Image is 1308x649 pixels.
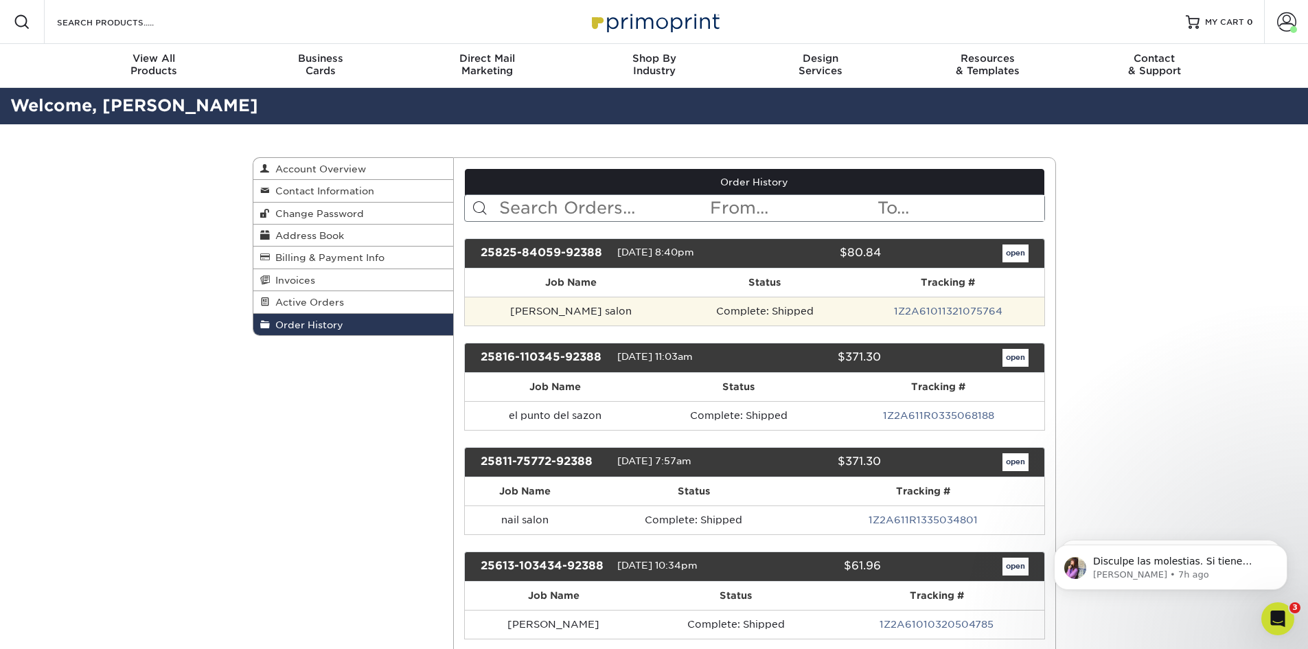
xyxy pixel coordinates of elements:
span: Resources [904,52,1071,65]
td: el punto del sazon [465,401,645,430]
div: 25816-110345-92388 [470,349,617,367]
span: 3 [1289,602,1300,613]
a: Order History [465,169,1044,195]
span: Contact [1071,52,1238,65]
input: SEARCH PRODUCTS..... [56,14,190,30]
td: [PERSON_NAME] [465,610,643,639]
th: Status [585,477,803,505]
div: $371.30 [744,453,891,471]
div: $61.96 [744,558,891,576]
td: Complete: Shipped [643,610,829,639]
th: Tracking # [803,477,1044,505]
span: Active Orders [270,297,344,308]
span: Design [737,52,904,65]
iframe: Google Customer Reviews [3,607,117,644]
th: Tracking # [852,269,1044,297]
a: open [1002,558,1029,576]
div: $80.84 [744,244,891,262]
input: Search Orders... [498,195,709,221]
th: Tracking # [829,582,1044,610]
span: Business [237,52,404,65]
div: Marketing [404,52,571,77]
span: [DATE] 10:34pm [617,560,698,571]
span: View All [71,52,238,65]
input: To... [876,195,1044,221]
td: Complete: Shipped [677,297,851,326]
td: [PERSON_NAME] salon [465,297,677,326]
th: Tracking # [833,373,1044,401]
div: Industry [571,52,737,77]
span: Account Overview [270,163,366,174]
a: Change Password [253,203,454,225]
div: 25613-103434-92388 [470,558,617,576]
img: Primoprint [586,7,723,36]
a: Contact& Support [1071,44,1238,88]
a: open [1002,453,1029,471]
span: Address Book [270,230,344,241]
th: Status [643,582,829,610]
span: [DATE] 7:57am [617,455,691,466]
a: open [1002,244,1029,262]
a: 1Z2A611R1335034801 [869,514,978,525]
a: BusinessCards [237,44,404,88]
div: Cards [237,52,404,77]
th: Job Name [465,582,643,610]
span: Billing & Payment Info [270,252,385,263]
a: Invoices [253,269,454,291]
a: open [1002,349,1029,367]
span: Invoices [270,275,315,286]
span: [DATE] 8:40pm [617,247,694,258]
span: Shop By [571,52,737,65]
th: Job Name [465,477,585,505]
a: Billing & Payment Info [253,247,454,269]
div: & Support [1071,52,1238,77]
a: Contact Information [253,180,454,202]
td: nail salon [465,505,585,534]
a: DesignServices [737,44,904,88]
a: View AllProducts [71,44,238,88]
span: Change Password [270,208,364,219]
span: Direct Mail [404,52,571,65]
iframe: Intercom live chat [1261,602,1294,635]
a: Order History [253,314,454,335]
a: Address Book [253,225,454,247]
td: Complete: Shipped [585,505,803,534]
div: $371.30 [744,349,891,367]
th: Job Name [465,373,645,401]
a: Active Orders [253,291,454,313]
span: Order History [270,319,343,330]
span: 0 [1247,17,1253,27]
a: Shop ByIndustry [571,44,737,88]
a: Direct MailMarketing [404,44,571,88]
span: [DATE] 11:03am [617,351,693,362]
span: Contact Information [270,185,374,196]
div: 25811-75772-92388 [470,453,617,471]
div: & Templates [904,52,1071,77]
a: 1Z2A611R0335068188 [883,410,994,421]
a: Account Overview [253,158,454,180]
div: Services [737,52,904,77]
th: Status [677,269,851,297]
td: Complete: Shipped [645,401,833,430]
input: From... [709,195,876,221]
a: 1Z2A61010320504785 [880,619,994,630]
iframe: Intercom notifications message [1033,516,1308,612]
th: Job Name [465,269,677,297]
span: MY CART [1205,16,1244,28]
div: Products [71,52,238,77]
a: 1Z2A61011321075764 [894,306,1002,317]
th: Status [645,373,833,401]
a: Resources& Templates [904,44,1071,88]
div: 25825-84059-92388 [470,244,617,262]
